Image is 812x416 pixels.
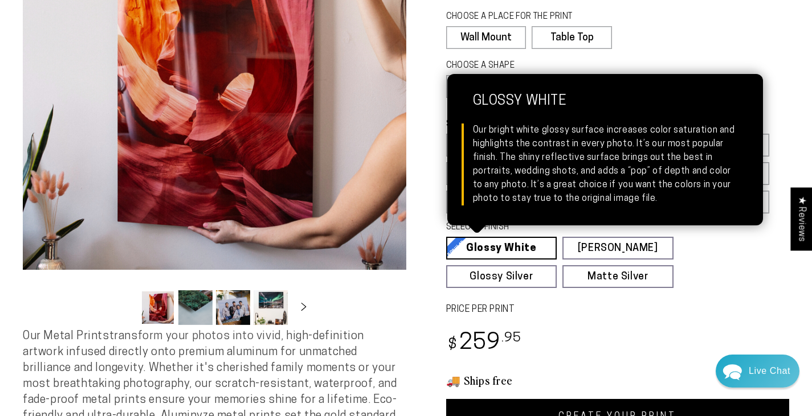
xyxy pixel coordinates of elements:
button: Slide left [112,295,137,320]
button: Slide right [291,295,316,320]
h3: 🚚 Ships free [446,373,790,388]
legend: CHOOSE A PLACE FOR THE PRINT [446,11,602,23]
label: Wall Mount [446,26,527,49]
span: $ [448,337,458,353]
label: PRICE PER PRINT [446,303,790,316]
div: Contact Us Directly [749,355,790,388]
label: 10x20 [446,162,507,185]
label: Table Top [532,26,612,49]
button: Load image 1 in gallery view [141,290,175,325]
bdi: 259 [446,332,522,355]
button: Load image 3 in gallery view [216,290,250,325]
div: Chat widget toggle [716,355,799,388]
label: 20x40 [446,191,507,213]
button: Load image 2 in gallery view [178,290,213,325]
a: Glossy White [446,237,557,260]
a: [PERSON_NAME] [562,237,674,260]
legend: SELECT A FINISH [446,221,648,234]
a: Matte Silver [562,265,674,288]
button: Load image 4 in gallery view [254,290,288,325]
label: 5x7 [446,134,507,156]
a: Glossy Silver [446,265,557,288]
div: Click to open Judge.me floating reviews tab [790,187,812,250]
sup: .95 [501,332,522,345]
strong: Glossy White [473,94,737,123]
div: Our bright white glossy surface increases color saturation and highlights the contrast in every p... [473,123,737,205]
legend: SELECT A SIZE [446,118,648,131]
legend: CHOOSE A SHAPE [446,60,603,72]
